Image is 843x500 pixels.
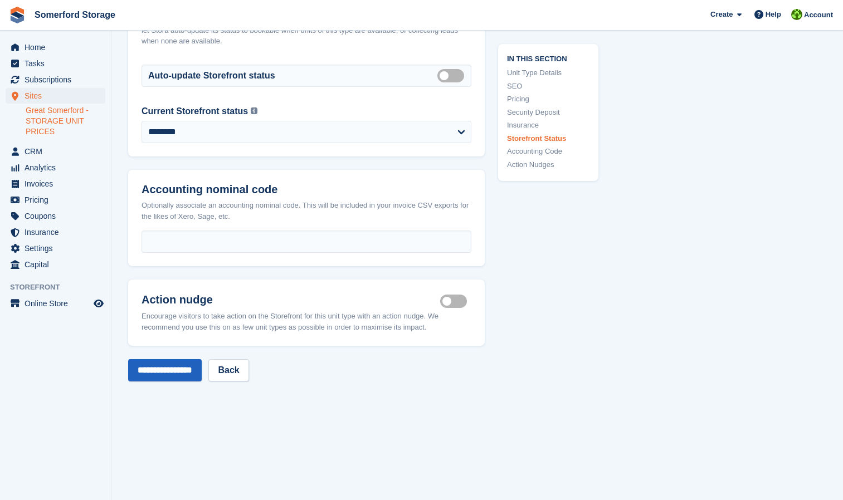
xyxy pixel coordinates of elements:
a: Great Somerford - STORAGE UNIT PRICES [26,105,105,137]
label: Is active [440,301,471,302]
a: Accounting Code [507,146,589,157]
a: menu [6,192,105,208]
span: CRM [25,144,91,159]
a: Insurance [507,120,589,131]
span: Account [804,9,833,21]
div: Optionally associate an accounting nominal code. This will be included in your invoice CSV export... [142,200,471,222]
a: SEO [507,80,589,91]
a: menu [6,241,105,256]
a: Back [208,359,248,381]
span: Analytics [25,160,91,175]
span: Insurance [25,224,91,240]
label: Auto manage storefront status [437,75,469,76]
img: Michael Llewellen Palmer [791,9,802,20]
a: menu [6,160,105,175]
span: In this section [507,52,589,63]
label: Auto-update Storefront status [148,69,275,82]
a: Action Nudges [507,159,589,170]
a: menu [6,40,105,55]
a: menu [6,88,105,104]
span: Storefront [10,282,111,293]
span: Help [766,9,781,20]
a: menu [6,56,105,71]
a: menu [6,257,105,272]
a: menu [6,208,105,224]
img: stora-icon-8386f47178a22dfd0bd8f6a31ec36ba5ce8667c1dd55bd0f319d3a0aa187defe.svg [9,7,26,23]
span: Invoices [25,176,91,192]
span: Tasks [25,56,91,71]
a: Storefront Status [507,133,589,144]
img: icon-info-grey-7440780725fd019a000dd9b08b2336e03edf1995a4989e88bcd33f0948082b44.svg [251,107,257,114]
span: Create [710,9,733,20]
span: Coupons [25,208,91,224]
a: menu [6,144,105,159]
h2: Accounting nominal code [142,183,471,196]
a: Somerford Storage [30,6,120,24]
a: Pricing [507,94,589,105]
a: menu [6,224,105,240]
span: Sites [25,88,91,104]
label: Current Storefront status [142,105,248,118]
a: Unit Type Details [507,67,589,79]
a: menu [6,176,105,192]
div: Decide if this unit type is available to book on the Storefront, collecting leads or hidden. Alte... [142,14,471,47]
a: menu [6,296,105,311]
h2: Action nudge [142,293,440,306]
a: menu [6,72,105,87]
span: Home [25,40,91,55]
span: Capital [25,257,91,272]
a: Security Deposit [507,106,589,117]
div: Encourage visitors to take action on the Storefront for this unit type with an action nudge. We r... [142,311,471,332]
a: Preview store [92,297,105,310]
span: Settings [25,241,91,256]
span: Subscriptions [25,72,91,87]
span: Online Store [25,296,91,311]
span: Pricing [25,192,91,208]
